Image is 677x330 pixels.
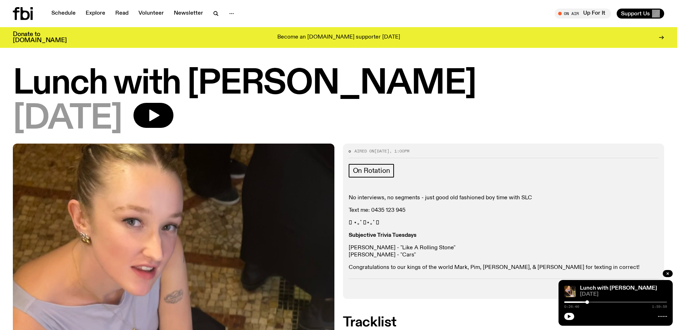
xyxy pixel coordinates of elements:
span: Support Us [621,10,650,17]
a: Volunteer [134,9,168,19]
a: Schedule [47,9,80,19]
p: [PERSON_NAME] - "Like A Rolling Stone" [PERSON_NAME] - "Cars" [349,245,659,258]
img: SLC lunch cover [564,286,576,297]
span: Aired on [354,148,374,154]
h3: Donate to [DOMAIN_NAME] [13,31,67,44]
span: 0:26:46 [564,305,579,309]
h1: Lunch with [PERSON_NAME] [13,68,664,100]
a: Explore [81,9,110,19]
a: Read [111,9,133,19]
span: 1:59:59 [652,305,667,309]
span: , 1:00pm [389,148,409,154]
button: Support Us [617,9,664,19]
p: Text me: 0435 123 945 [349,207,659,214]
span: [DATE] [13,103,122,135]
p: No interviews, no segments - just good old fashioned boy time with SLC [349,195,659,201]
span: On Rotation [353,167,390,175]
p: Congratulations to our kings of the world Mark, Pim, [PERSON_NAME], & [PERSON_NAME] for texting i... [349,264,659,271]
strong: Subjective Trivia Tuesdays [349,232,416,238]
h2: Tracklist [343,316,665,329]
a: Newsletter [170,9,207,19]
span: [DATE] [374,148,389,154]
span: [DATE] [580,292,667,297]
a: Lunch with [PERSON_NAME] [580,285,657,291]
button: On AirUp For It [555,9,611,19]
p: Become an [DOMAIN_NAME] supporter [DATE] [277,34,400,41]
a: On Rotation [349,164,394,177]
p: 𓇼 ⋆｡˚ 𓆝⋆｡˚ 𓇼 [349,220,659,226]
